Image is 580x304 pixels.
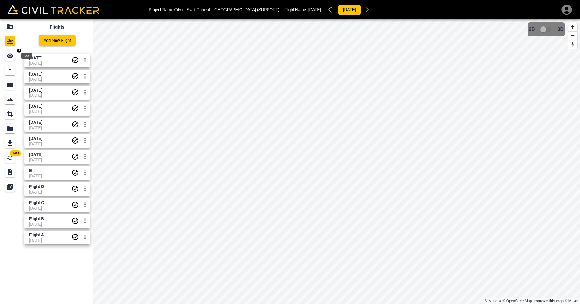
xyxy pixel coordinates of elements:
[338,4,361,15] button: [DATE]
[568,40,577,49] button: Reset bearing to north
[534,299,564,303] a: Map feedback
[558,27,564,32] span: 3D
[568,31,577,40] button: Zoom out
[149,7,279,12] p: Project Name: City of Swift Current - [GEOGRAPHIC_DATA] (SUPPORT)
[7,5,99,14] img: Civil Tracker
[568,22,577,31] button: Zoom in
[93,19,580,304] canvas: Map
[565,299,578,303] a: Maxar
[485,299,501,303] a: Mapbox
[503,299,532,303] a: OpenStreetMap
[529,27,535,32] span: 2D
[308,7,321,12] span: [DATE]
[21,53,32,59] div: See
[284,7,321,12] p: Flight Name:
[538,24,555,35] span: 3D model not uploaded yet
